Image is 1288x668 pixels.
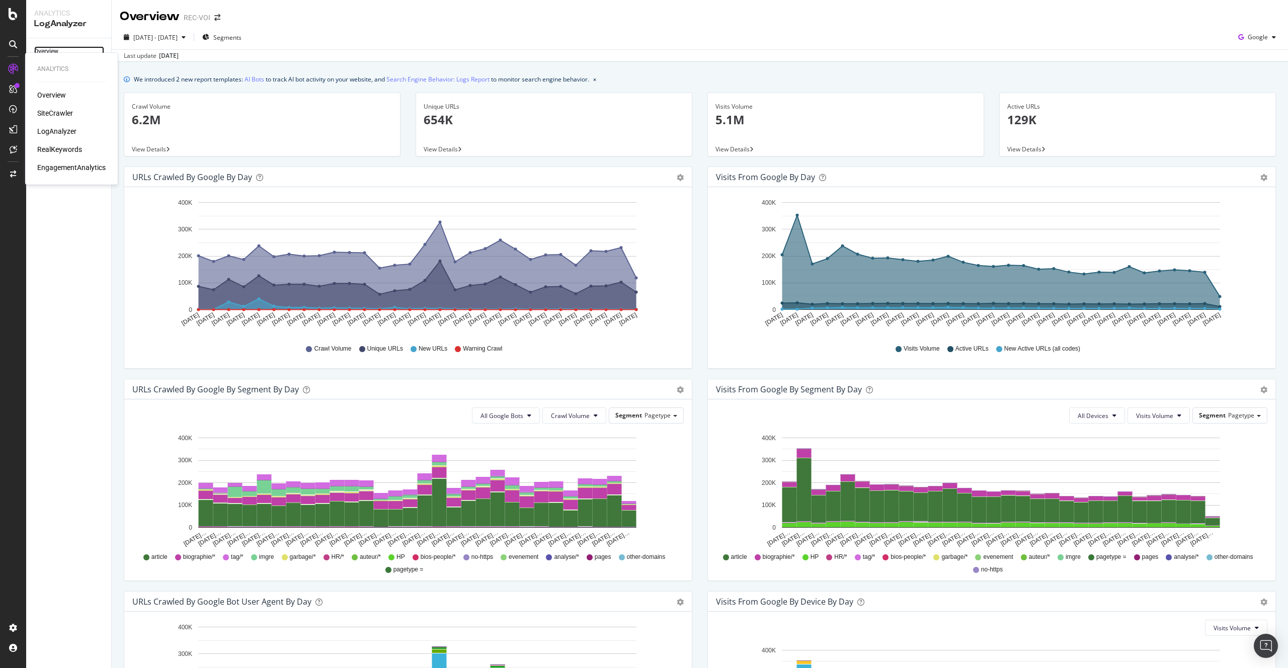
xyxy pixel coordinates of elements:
span: Visits Volume [1214,624,1251,632]
span: Warning Crawl [463,345,502,353]
p: 654K [424,111,684,128]
text: [DATE] [210,311,230,327]
text: [DATE] [361,311,381,327]
div: Analytics [37,65,106,73]
text: [DATE] [271,311,291,327]
span: tag/* [231,553,244,561]
span: [DATE] - [DATE] [133,33,178,42]
span: Visits Volume [904,345,940,353]
svg: A chart. [132,195,680,335]
text: [DATE] [316,311,336,327]
text: [DATE] [1201,311,1222,327]
a: RealKeywords [37,144,82,154]
text: [DATE] [1066,311,1086,327]
button: [DATE] - [DATE] [120,29,190,45]
p: 129K [1007,111,1268,128]
span: imgre [1066,553,1081,561]
text: [DATE] [960,311,980,327]
button: Visits Volume [1128,407,1190,424]
a: Overview [34,46,104,57]
div: Active URLs [1007,102,1268,111]
text: [DATE] [945,311,965,327]
text: [DATE] [794,311,814,327]
text: 100K [178,502,192,509]
text: [DATE] [779,311,799,327]
span: other-domains [627,553,666,561]
span: article [731,553,747,561]
text: [DATE] [839,311,859,327]
text: [DATE] [527,311,547,327]
text: [DATE] [618,311,638,327]
text: [DATE] [497,311,517,327]
span: All Google Bots [480,411,523,420]
text: 300K [178,226,192,233]
div: Unique URLs [424,102,684,111]
span: Unique URLs [367,345,403,353]
span: no-https [981,565,1003,574]
svg: A chart. [716,195,1264,335]
div: gear [677,386,684,393]
text: 400K [762,647,776,654]
div: REC-VOI [184,13,210,23]
text: 0 [772,524,776,531]
text: [DATE] [1051,311,1071,327]
text: [DATE] [301,311,321,327]
text: [DATE] [286,311,306,327]
text: 300K [178,650,192,657]
div: gear [1260,386,1267,393]
span: View Details [715,145,750,153]
text: 300K [178,457,192,464]
text: 200K [762,253,776,260]
div: gear [1260,174,1267,181]
button: Crawl Volume [542,407,606,424]
text: [DATE] [407,311,427,327]
div: Overview [37,90,66,100]
text: 400K [178,624,192,631]
span: Active URLs [955,345,989,353]
text: [DATE] [557,311,578,327]
span: View Details [424,145,458,153]
text: 200K [178,253,192,260]
text: [DATE] [900,311,920,327]
span: pages [1142,553,1159,561]
text: [DATE] [467,311,487,327]
div: Overview [120,8,180,25]
text: [DATE] [376,311,396,327]
span: HP [396,553,405,561]
text: [DATE] [1156,311,1176,327]
a: LogAnalyzer [37,126,76,136]
div: SiteCrawler [37,108,73,118]
text: 400K [762,199,776,206]
text: [DATE] [588,311,608,327]
span: garbage/* [290,553,316,561]
span: evenement [983,553,1013,561]
text: [DATE] [256,311,276,327]
div: gear [677,174,684,181]
div: gear [1260,599,1267,606]
text: 0 [189,306,192,313]
span: biographie/* [763,553,795,561]
text: 300K [762,457,776,464]
span: garbage/* [941,553,968,561]
text: 400K [178,199,192,206]
a: EngagementAnalytics [37,162,106,173]
div: Visits From Google By Device By Day [716,597,853,607]
text: [DATE] [346,311,366,327]
span: Segment [615,411,642,420]
span: other-domains [1215,553,1253,561]
text: [DATE] [930,311,950,327]
span: Crawl Volume [314,345,351,353]
text: [DATE] [482,311,502,327]
text: [DATE] [542,311,562,327]
span: Segment [1199,411,1226,420]
text: [DATE] [225,311,246,327]
text: 100K [178,280,192,287]
text: 400K [762,435,776,442]
div: URLs Crawled by Google By Segment By Day [132,384,299,394]
span: evenement [509,553,538,561]
span: HP [811,553,819,561]
span: no-https [471,553,493,561]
